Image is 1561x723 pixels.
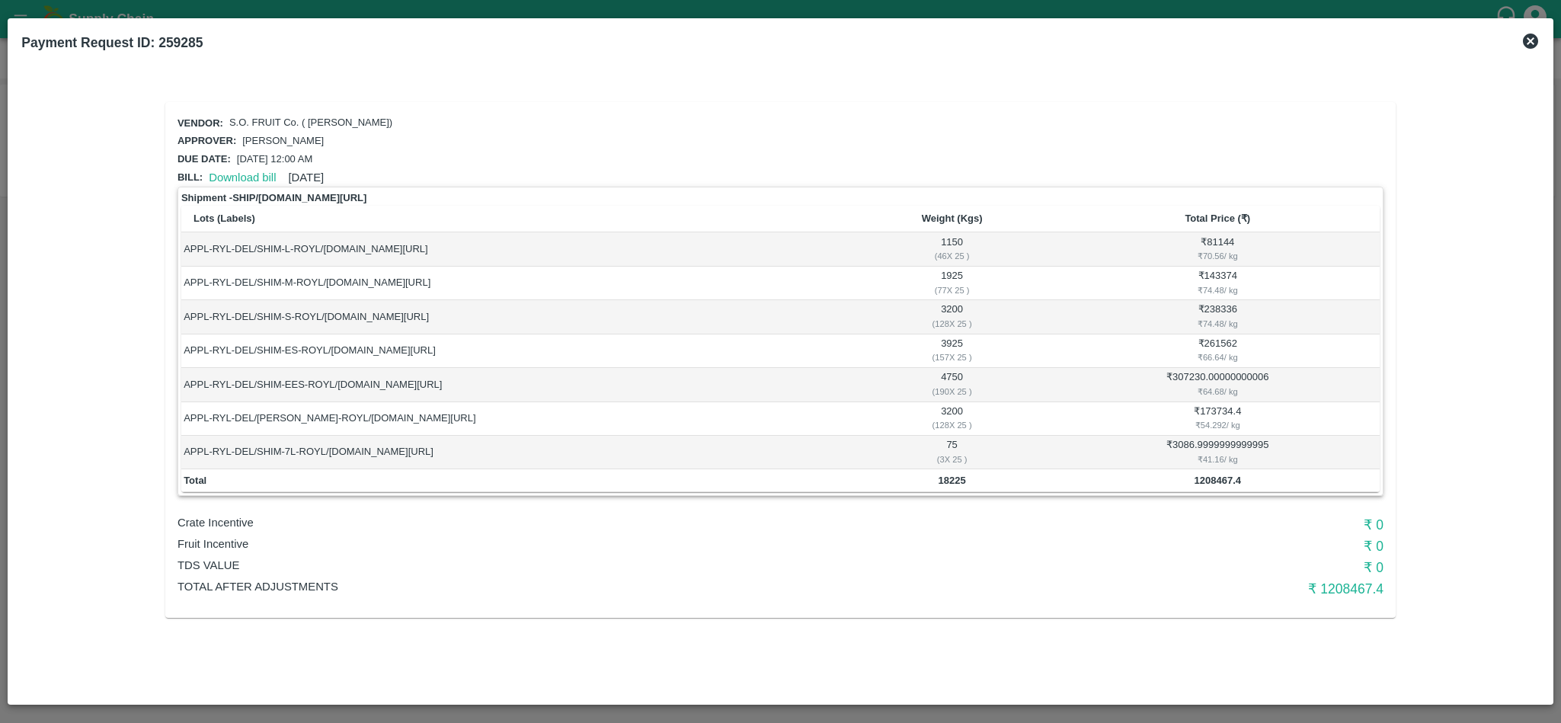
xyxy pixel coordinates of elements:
p: TDS VALUE [178,557,981,574]
h6: ₹ 0 [981,536,1383,557]
span: Approver: [178,135,236,146]
td: APPL-RYL-DEL/[PERSON_NAME]-ROYL/[DOMAIN_NAME][URL] [181,402,849,436]
td: ₹ 307230.00000000006 [1056,368,1380,401]
td: APPL-RYL-DEL/SHIM-7L-ROYL/[DOMAIN_NAME][URL] [181,436,849,469]
b: Payment Request ID: 259285 [21,35,203,50]
td: 75 [849,436,1056,469]
p: Fruit Incentive [178,536,981,552]
td: ₹ 261562 [1056,334,1380,368]
a: Download bill [209,171,276,184]
b: Lots (Labels) [194,213,255,224]
div: ₹ 66.64 / kg [1058,350,1377,364]
h6: ₹ 0 [981,557,1383,578]
td: 1925 [849,267,1056,300]
h6: ₹ 0 [981,514,1383,536]
td: APPL-RYL-DEL/SHIM-L-ROYL/[DOMAIN_NAME][URL] [181,232,849,266]
td: ₹ 143374 [1056,267,1380,300]
p: [PERSON_NAME] [242,134,324,149]
span: [DATE] [288,171,324,184]
td: APPL-RYL-DEL/SHIM-ES-ROYL/[DOMAIN_NAME][URL] [181,334,849,368]
div: ( 3 X 25 ) [851,453,1053,466]
td: ₹ 3086.9999999999995 [1056,436,1380,469]
div: ₹ 64.68 / kg [1058,385,1377,398]
strong: Shipment - SHIP/[DOMAIN_NAME][URL] [181,190,366,206]
div: ( 190 X 25 ) [851,385,1053,398]
span: Due date: [178,153,231,165]
span: Vendor: [178,117,223,129]
div: ₹ 70.56 / kg [1058,249,1377,263]
td: ₹ 173734.4 [1056,402,1380,436]
td: 3200 [849,300,1056,334]
div: ₹ 41.16 / kg [1058,453,1377,466]
div: ₹ 74.48 / kg [1058,283,1377,297]
td: APPL-RYL-DEL/SHIM-EES-ROYL/[DOMAIN_NAME][URL] [181,368,849,401]
p: [DATE] 12:00 AM [237,152,312,167]
b: Total Price (₹) [1185,213,1250,224]
div: ₹ 74.48 / kg [1058,317,1377,331]
td: ₹ 238336 [1056,300,1380,334]
b: Weight (Kgs) [922,213,983,224]
td: 3925 [849,334,1056,368]
td: 3200 [849,402,1056,436]
b: Total [184,475,206,486]
div: ( 46 X 25 ) [851,249,1053,263]
p: S.O. FRUIT Co. ( [PERSON_NAME]) [229,116,392,130]
div: ( 128 X 25 ) [851,317,1053,331]
td: 4750 [849,368,1056,401]
b: 18225 [939,475,966,486]
td: APPL-RYL-DEL/SHIM-M-ROYL/[DOMAIN_NAME][URL] [181,267,849,300]
p: Total After adjustments [178,578,981,595]
td: ₹ 81144 [1056,232,1380,266]
p: Crate Incentive [178,514,981,531]
h6: ₹ 1208467.4 [981,578,1383,600]
div: ( 157 X 25 ) [851,350,1053,364]
div: ₹ 54.292 / kg [1058,418,1377,432]
div: ( 77 X 25 ) [851,283,1053,297]
td: APPL-RYL-DEL/SHIM-S-ROYL/[DOMAIN_NAME][URL] [181,300,849,334]
b: 1208467.4 [1195,475,1241,486]
span: Bill: [178,171,203,183]
td: 1150 [849,232,1056,266]
div: ( 128 X 25 ) [851,418,1053,432]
